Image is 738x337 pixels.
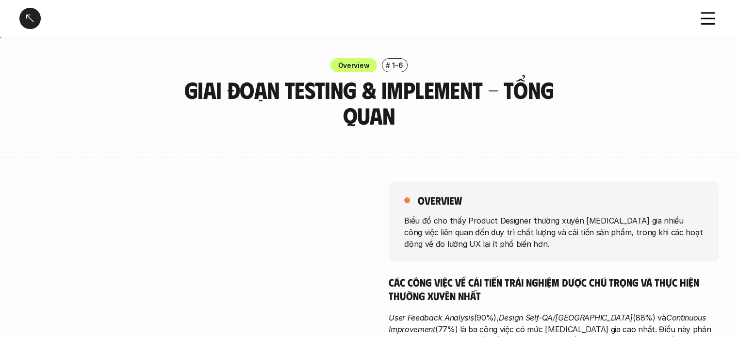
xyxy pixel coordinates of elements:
[338,60,370,70] p: Overview
[389,313,474,322] em: User Feedback Analysis
[499,313,633,322] em: Design Self-QA/[GEOGRAPHIC_DATA]
[404,214,703,249] p: Biểu đồ cho thấy Product Designer thường xuyên [MEDICAL_DATA] gia nhiều công việc liên quan đến d...
[386,62,390,69] h6: #
[392,60,403,70] p: 1-6
[418,193,462,207] h5: overview
[389,275,719,302] h5: Các công việc về cải tiến trải nghiệm được chú trọng và thực hiện thường xuyên nhất
[163,77,575,128] h3: Giai đoạn Testing & Implement - Tổng quan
